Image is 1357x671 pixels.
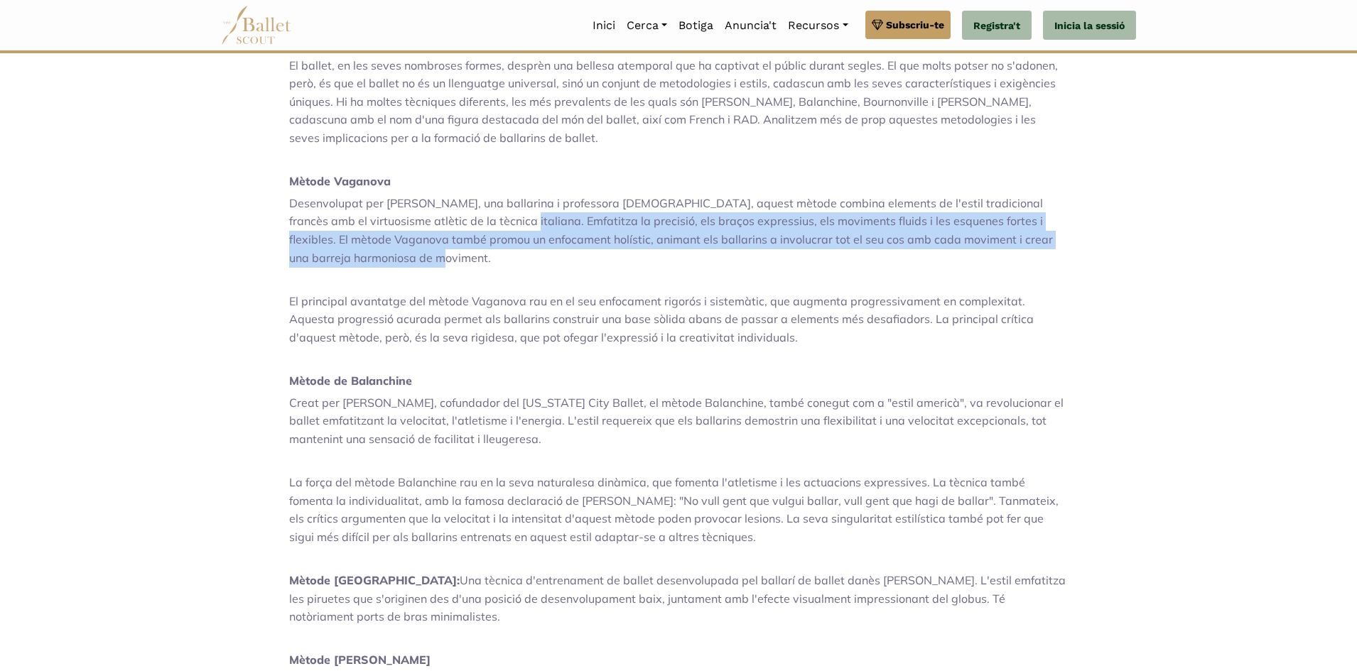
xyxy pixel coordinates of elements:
font: Mètode [PERSON_NAME] [289,653,431,667]
a: Inicia la sessió [1043,11,1136,40]
font: El principal avantatge del mètode Vaganova rau en el seu enfocament rigorós i sistemàtic, que aug... [289,294,1034,344]
font: Desenvolupat per [PERSON_NAME], una ballarina i professora [DEMOGRAPHIC_DATA], aquest mètode comb... [289,196,1053,265]
font: Mètode Vaganova [289,174,391,188]
a: Subscriu-te [865,11,951,39]
font: Mètode de Balanchine [289,373,412,388]
a: Cerca [621,11,673,40]
font: El ballet, en les seves nombroses formes, desprèn una bellesa atemporal que ha captivat el públic... [289,58,1058,145]
font: Registra't [973,20,1020,31]
font: Anuncia't [725,18,777,32]
a: Inici [587,11,621,40]
font: Subscriu-te [886,19,944,31]
font: Creat per [PERSON_NAME], cofundador del [US_STATE] City Ballet, el mètode Balanchine, també coneg... [289,395,1064,446]
font: Inicia la sessió [1054,20,1125,31]
font: Recursos [788,18,839,32]
font: La força del mètode Balanchine rau en la seva naturalesa dinàmica, que fomenta l'atletisme i les ... [289,475,1059,544]
font: Cerca [627,18,659,32]
a: Registra't [962,11,1032,40]
font: Una tècnica d'entrenament de ballet desenvolupada pel ballarí de ballet danès [PERSON_NAME]. L'es... [289,573,1066,623]
font: Inici [593,18,615,32]
a: Recursos [782,11,853,40]
font: Botiga [678,18,713,32]
font: Mètode [GEOGRAPHIC_DATA]: [289,573,460,587]
img: gem.svg [872,17,883,33]
a: Botiga [673,11,719,40]
a: Anuncia't [719,11,782,40]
